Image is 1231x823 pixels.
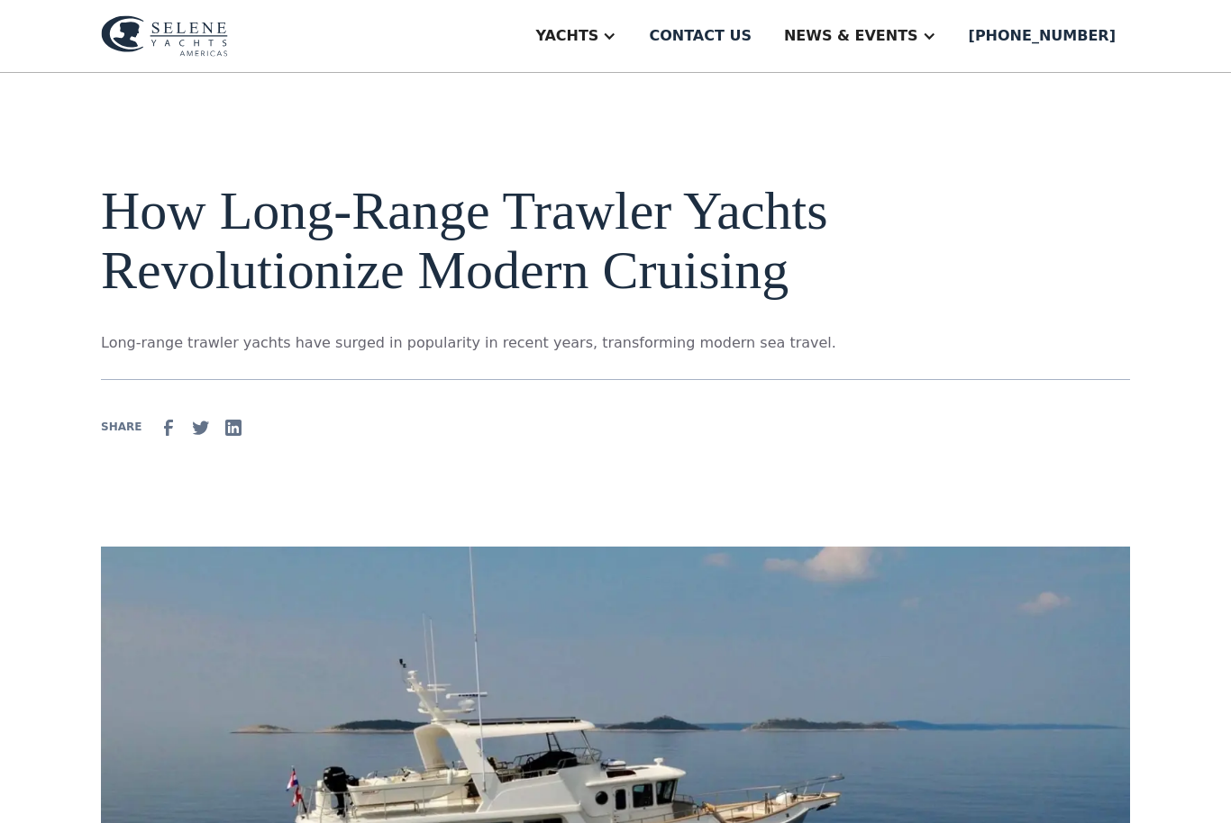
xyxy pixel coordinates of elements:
[535,25,598,47] div: Yachts
[101,419,141,435] div: SHARE
[784,25,918,47] div: News & EVENTS
[101,181,851,300] h1: How Long-Range Trawler Yachts Revolutionize Modern Cruising
[649,25,752,47] div: Contact us
[223,417,244,439] img: Linkedin
[190,417,212,439] img: Twitter
[101,332,851,354] p: Long-range trawler yachts have surged in popularity in recent years, transforming modern sea travel.
[101,15,228,57] img: logo
[158,417,179,439] img: facebook
[969,25,1116,47] div: [PHONE_NUMBER]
